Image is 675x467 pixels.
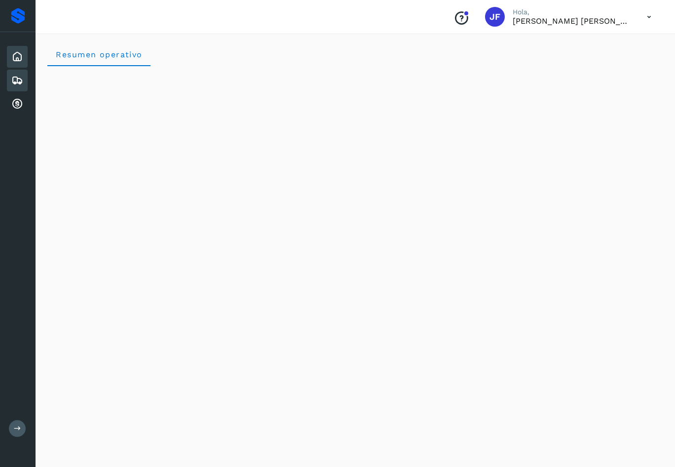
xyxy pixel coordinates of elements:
p: Hola, [513,8,631,16]
div: Embarques [7,70,28,91]
p: JOSE FUENTES HERNANDEZ [513,16,631,26]
div: Inicio [7,46,28,68]
span: Resumen operativo [55,50,143,59]
div: Cuentas por cobrar [7,93,28,115]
